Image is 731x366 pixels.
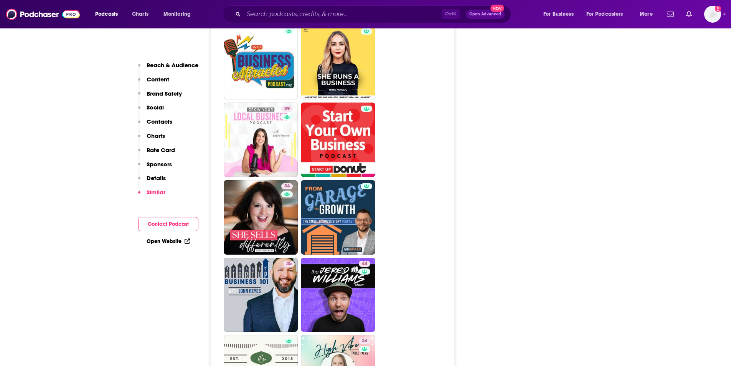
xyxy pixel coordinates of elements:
[466,10,505,19] button: Open AdvancedNew
[362,337,367,345] span: 34
[224,258,298,332] a: 45
[543,9,574,20] span: For Business
[286,260,292,268] span: 45
[147,161,172,168] p: Sponsors
[581,8,634,20] button: open menu
[715,6,721,12] svg: Add a profile image
[664,8,677,21] a: Show notifications dropdown
[147,238,190,245] a: Open Website
[284,182,290,190] span: 34
[147,104,164,111] p: Social
[362,260,367,268] span: 44
[147,132,165,139] p: Charts
[704,6,721,23] span: Logged in as mindyn
[138,90,182,104] button: Brand Safety
[281,106,293,112] a: 39
[283,261,295,267] a: 45
[138,217,198,231] button: Contact Podcast
[683,8,695,21] a: Show notifications dropdown
[244,8,442,20] input: Search podcasts, credits, & more...
[586,9,623,20] span: For Podcasters
[704,6,721,23] button: Show profile menu
[138,76,169,90] button: Content
[634,8,662,20] button: open menu
[138,146,175,161] button: Rate Card
[95,9,118,20] span: Podcasts
[147,90,182,97] p: Brand Safety
[359,338,370,344] a: 34
[138,174,166,189] button: Details
[6,7,80,22] img: Podchaser - Follow, Share and Rate Podcasts
[138,104,164,118] button: Social
[147,174,166,182] p: Details
[138,189,165,203] button: Similar
[90,8,128,20] button: open menu
[147,146,175,154] p: Rate Card
[158,8,201,20] button: open menu
[138,132,165,146] button: Charts
[224,180,298,255] a: 34
[704,6,721,23] img: User Profile
[132,9,149,20] span: Charts
[163,9,191,20] span: Monitoring
[138,118,172,132] button: Contacts
[138,61,198,76] button: Reach & Audience
[138,161,172,175] button: Sponsors
[147,189,165,196] p: Similar
[490,5,504,12] span: New
[224,103,298,177] a: 39
[281,183,293,189] a: 34
[538,8,583,20] button: open menu
[230,5,518,23] div: Search podcasts, credits, & more...
[147,76,169,83] p: Content
[301,258,375,332] a: 44
[442,9,460,19] span: Ctrl K
[469,12,501,16] span: Open Advanced
[359,261,370,267] a: 44
[127,8,153,20] a: Charts
[147,61,198,69] p: Reach & Audience
[640,9,653,20] span: More
[284,105,290,113] span: 39
[147,118,172,125] p: Contacts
